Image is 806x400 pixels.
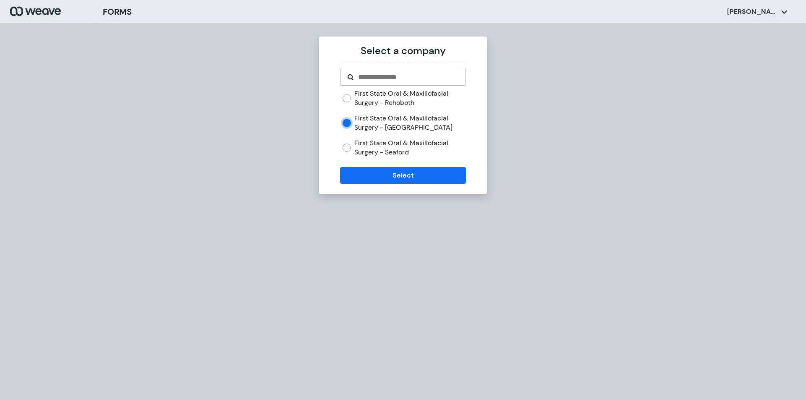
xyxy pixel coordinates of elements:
label: First State Oral & Maxillofacial Surgery - Rehoboth [354,89,466,107]
button: Select [340,167,466,184]
p: Select a company [340,43,466,58]
input: Search [357,72,458,82]
label: First State Oral & Maxillofacial Surgery - [GEOGRAPHIC_DATA] [354,114,466,132]
label: First State Oral & Maxillofacial Surgery - Seaford [354,139,466,157]
h3: FORMS [103,5,132,18]
p: [PERSON_NAME] [727,7,777,16]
